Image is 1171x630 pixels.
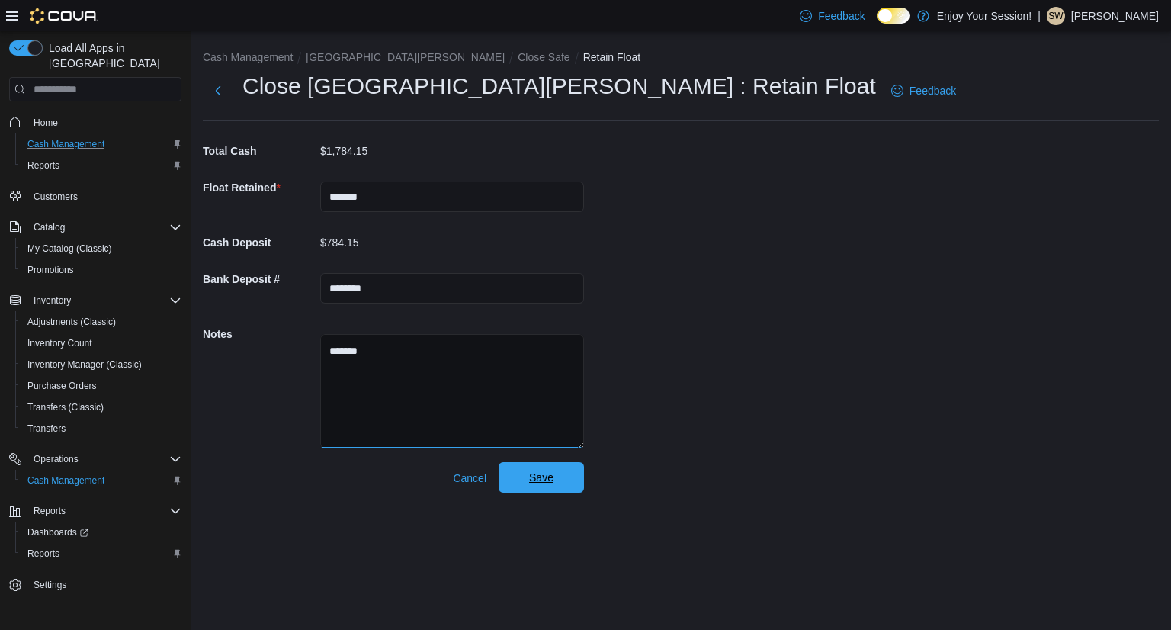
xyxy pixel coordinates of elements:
p: [PERSON_NAME] [1071,7,1159,25]
h5: Total Cash [203,136,317,166]
span: Cash Management [21,135,181,153]
a: Transfers [21,419,72,438]
span: Purchase Orders [21,377,181,395]
span: Reports [21,545,181,563]
button: Settings [3,574,188,596]
button: Customers [3,185,188,207]
span: Reports [27,502,181,520]
a: Inventory Count [21,334,98,352]
span: Transfers [27,423,66,435]
h5: Cash Deposit [203,227,317,258]
a: Purchase Orders [21,377,103,395]
span: Feedback [818,8,865,24]
span: Promotions [27,264,74,276]
button: Catalog [3,217,188,238]
button: Cash Management [15,133,188,155]
a: Reports [21,156,66,175]
span: Dashboards [21,523,181,542]
button: Adjustments (Classic) [15,311,188,333]
span: Dashboards [27,526,88,538]
button: Inventory Manager (Classic) [15,354,188,375]
p: $1,784.15 [320,145,367,157]
span: Reports [21,156,181,175]
button: Cash Management [203,51,293,63]
span: Settings [27,575,181,594]
button: Retain Float [583,51,640,63]
span: Cancel [453,471,486,486]
span: Save [529,470,553,485]
span: Inventory Count [27,337,92,349]
img: Cova [30,8,98,24]
span: My Catalog (Classic) [27,243,112,255]
span: Transfers (Classic) [27,401,104,413]
span: Inventory Count [21,334,181,352]
a: Customers [27,188,84,206]
span: Transfers (Classic) [21,398,181,416]
button: Promotions [15,259,188,281]
span: Cash Management [27,474,104,487]
button: Inventory Count [15,333,188,354]
button: Catalog [27,218,71,236]
button: Operations [3,448,188,470]
a: My Catalog (Classic) [21,239,118,258]
button: Operations [27,450,85,468]
h5: Float Retained [203,172,317,203]
a: Inventory Manager (Classic) [21,355,148,374]
a: Settings [27,576,72,594]
span: Inventory Manager (Classic) [27,358,142,371]
a: Promotions [21,261,80,279]
a: Reports [21,545,66,563]
p: | [1038,7,1041,25]
button: Reports [15,543,188,564]
span: Purchase Orders [27,380,97,392]
button: Reports [15,155,188,176]
span: Feedback [910,83,956,98]
span: Inventory [34,294,71,307]
span: Promotions [21,261,181,279]
button: My Catalog (Classic) [15,238,188,259]
span: Customers [34,191,78,203]
a: Adjustments (Classic) [21,313,122,331]
span: Reports [34,505,66,517]
a: Dashboards [21,523,95,542]
button: Transfers [15,418,188,439]
input: Dark Mode [877,8,910,24]
p: $784.15 [320,236,359,249]
div: Sheldon Willison [1047,7,1065,25]
p: Enjoy Your Session! [937,7,1032,25]
button: Purchase Orders [15,375,188,397]
span: Home [27,112,181,131]
a: Feedback [885,76,962,106]
span: Transfers [21,419,181,438]
button: Inventory [3,290,188,311]
span: Home [34,117,58,129]
span: Operations [27,450,181,468]
a: Dashboards [15,522,188,543]
a: Cash Management [21,135,111,153]
h1: Close [GEOGRAPHIC_DATA][PERSON_NAME] : Retain Float [242,71,876,101]
button: Save [499,462,584,493]
a: Home [27,114,64,132]
span: Catalog [27,218,181,236]
span: Load All Apps in [GEOGRAPHIC_DATA] [43,40,181,71]
nav: An example of EuiBreadcrumbs [203,50,1159,68]
button: [GEOGRAPHIC_DATA][PERSON_NAME] [306,51,505,63]
a: Feedback [794,1,871,31]
button: Next [203,76,233,106]
span: Customers [27,187,181,206]
span: Cash Management [21,471,181,490]
span: Settings [34,579,66,591]
a: Transfers (Classic) [21,398,110,416]
h5: Bank Deposit # [203,264,317,294]
span: Adjustments (Classic) [27,316,116,328]
span: Cash Management [27,138,104,150]
span: Reports [27,548,59,560]
span: My Catalog (Classic) [21,239,181,258]
button: Close Safe [518,51,569,63]
span: Reports [27,159,59,172]
span: Inventory [27,291,181,310]
span: Catalog [34,221,65,233]
button: Home [3,111,188,133]
button: Reports [27,502,72,520]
